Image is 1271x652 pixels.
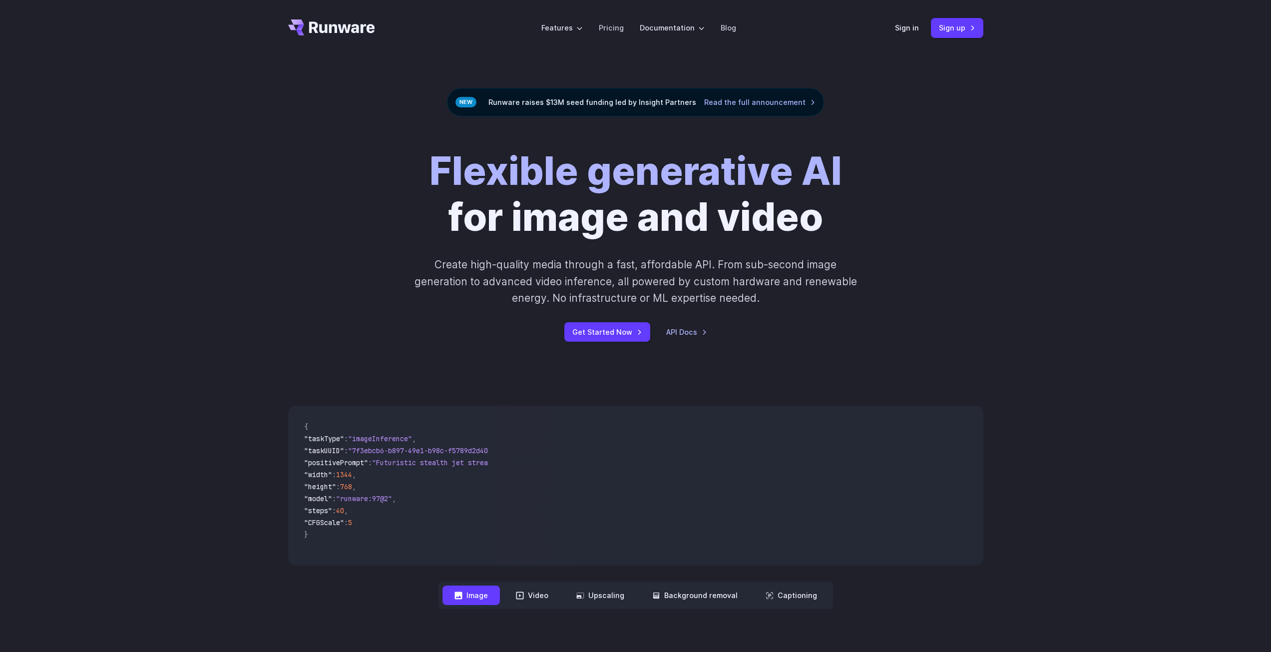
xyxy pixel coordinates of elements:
[895,22,919,33] a: Sign in
[344,518,348,527] span: :
[332,494,336,503] span: :
[304,458,368,467] span: "positivePrompt"
[336,494,392,503] span: "runware:97@2"
[447,88,824,116] div: Runware raises $13M seed funding led by Insight Partners
[564,586,636,605] button: Upscaling
[304,530,308,539] span: }
[348,446,500,455] span: "7f3ebcb6-b897-49e1-b98c-f5789d2d40d7"
[931,18,983,37] a: Sign up
[504,586,560,605] button: Video
[442,586,500,605] button: Image
[392,494,396,503] span: ,
[348,518,352,527] span: 5
[348,434,412,443] span: "imageInference"
[666,326,707,338] a: API Docs
[304,482,336,491] span: "height"
[304,434,344,443] span: "taskType"
[352,470,356,479] span: ,
[721,22,736,33] a: Blog
[344,446,348,455] span: :
[288,19,375,35] a: Go to /
[332,506,336,515] span: :
[640,22,705,33] label: Documentation
[429,148,842,240] h1: for image and video
[336,506,344,515] span: 40
[754,586,829,605] button: Captioning
[336,470,352,479] span: 1344
[640,586,750,605] button: Background removal
[304,470,332,479] span: "width"
[352,482,356,491] span: ,
[704,96,816,108] a: Read the full announcement
[304,518,344,527] span: "CFGScale"
[344,506,348,515] span: ,
[304,506,332,515] span: "steps"
[336,482,340,491] span: :
[412,434,416,443] span: ,
[564,322,650,342] a: Get Started Now
[368,458,372,467] span: :
[304,446,344,455] span: "taskUUID"
[340,482,352,491] span: 768
[304,422,308,431] span: {
[304,494,332,503] span: "model"
[344,434,348,443] span: :
[429,148,842,194] strong: Flexible generative AI
[332,470,336,479] span: :
[413,256,858,306] p: Create high-quality media through a fast, affordable API. From sub-second image generation to adv...
[372,458,736,467] span: "Futuristic stealth jet streaking through a neon-lit cityscape with glowing purple exhaust"
[599,22,624,33] a: Pricing
[541,22,583,33] label: Features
